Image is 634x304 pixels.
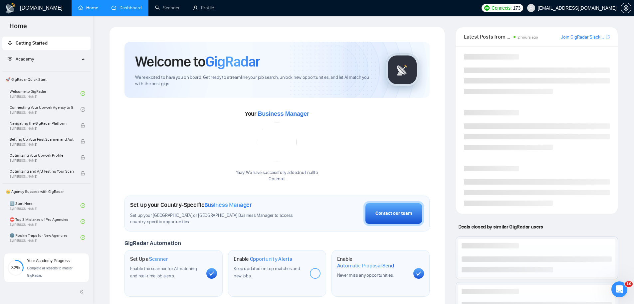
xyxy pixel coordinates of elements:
[236,170,318,182] div: Yaay! We have successfully added null null to
[135,53,260,71] h1: Welcome to
[484,5,490,11] img: upwork-logo.png
[2,37,91,50] li: Getting Started
[130,201,252,209] h1: Set up your Country-Specific
[81,203,85,208] span: check-circle
[529,6,533,10] span: user
[257,122,297,162] img: error
[130,256,168,262] h1: Set Up a
[492,4,512,12] span: Connects:
[518,35,538,40] span: 2 hours ago
[5,3,16,14] img: logo
[124,239,181,247] span: GigRadar Automation
[81,155,85,160] span: lock
[81,123,85,128] span: lock
[8,41,12,45] span: rocket
[81,235,85,240] span: check-circle
[81,219,85,224] span: check-circle
[3,185,90,198] span: 👑 Agency Success with GigRadar
[16,40,48,46] span: Getting Started
[386,53,419,86] img: gigradar-logo.png
[258,110,309,117] span: Business Manager
[10,214,81,229] a: ⛔ Top 3 Mistakes of Pro AgenciesBy[PERSON_NAME]
[10,152,74,159] span: Optimizing Your Upwork Profile
[250,256,292,262] span: Opportunity Alerts
[10,136,74,143] span: Setting Up Your First Scanner and Auto-Bidder
[10,230,81,245] a: 🌚 Rookie Traps for New AgenciesBy[PERSON_NAME]
[245,110,309,117] span: Your
[135,75,375,87] span: We're excited to have you on board. Get ready to streamline your job search, unlock new opportuni...
[10,168,74,175] span: Optimizing and A/B Testing Your Scanner for Better Results
[236,176,318,182] p: Optimail .
[79,288,86,295] span: double-left
[81,107,85,112] span: check-circle
[8,265,24,270] span: 32%
[81,139,85,144] span: lock
[621,5,631,11] a: setting
[464,33,512,41] span: Latest Posts from the GigRadar Community
[4,21,32,35] span: Home
[10,120,74,127] span: Navigating the GigRadar Platform
[3,73,90,86] span: 🚀 GigRadar Quick Start
[606,34,610,39] span: export
[130,213,307,225] span: Set up your [GEOGRAPHIC_DATA] or [GEOGRAPHIC_DATA] Business Manager to access country-specific op...
[621,5,631,11] span: setting
[337,272,394,278] span: Never miss any opportunities.
[10,198,81,213] a: 1️⃣ Start HereBy[PERSON_NAME]
[10,86,81,101] a: Welcome to GigRadarBy[PERSON_NAME]
[10,159,74,163] span: By [PERSON_NAME]
[149,256,168,262] span: Scanner
[456,221,546,232] span: Deals closed by similar GigRadar users
[375,210,412,217] div: Contact our team
[611,281,627,297] iframe: Intercom live chat
[10,175,74,179] span: By [PERSON_NAME]
[513,4,520,12] span: 173
[625,281,633,287] span: 10
[234,256,292,262] h1: Enable
[130,266,197,279] span: Enable the scanner for AI matching and real-time job alerts.
[234,266,300,279] span: Keep updated on top matches and new jobs.
[81,91,85,96] span: check-circle
[204,201,252,209] span: Business Manager
[8,57,12,61] span: fund-projection-screen
[8,56,34,62] span: Academy
[363,201,424,226] button: Contact our team
[10,143,74,147] span: By [PERSON_NAME]
[27,258,70,263] span: Your Academy Progress
[606,34,610,40] a: export
[621,3,631,13] button: setting
[81,171,85,176] span: lock
[10,102,81,117] a: Connecting Your Upwork Agency to GigRadarBy[PERSON_NAME]
[337,256,408,269] h1: Enable
[155,5,180,11] a: searchScanner
[337,262,394,269] span: Automatic Proposal Send
[16,56,34,62] span: Academy
[205,53,260,71] span: GigRadar
[78,5,98,11] a: homeHome
[193,5,214,11] a: userProfile
[561,34,604,41] a: Join GigRadar Slack Community
[10,127,74,131] span: By [PERSON_NAME]
[27,266,73,277] span: Complete all lessons to master GigRadar.
[111,5,142,11] a: dashboardDashboard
